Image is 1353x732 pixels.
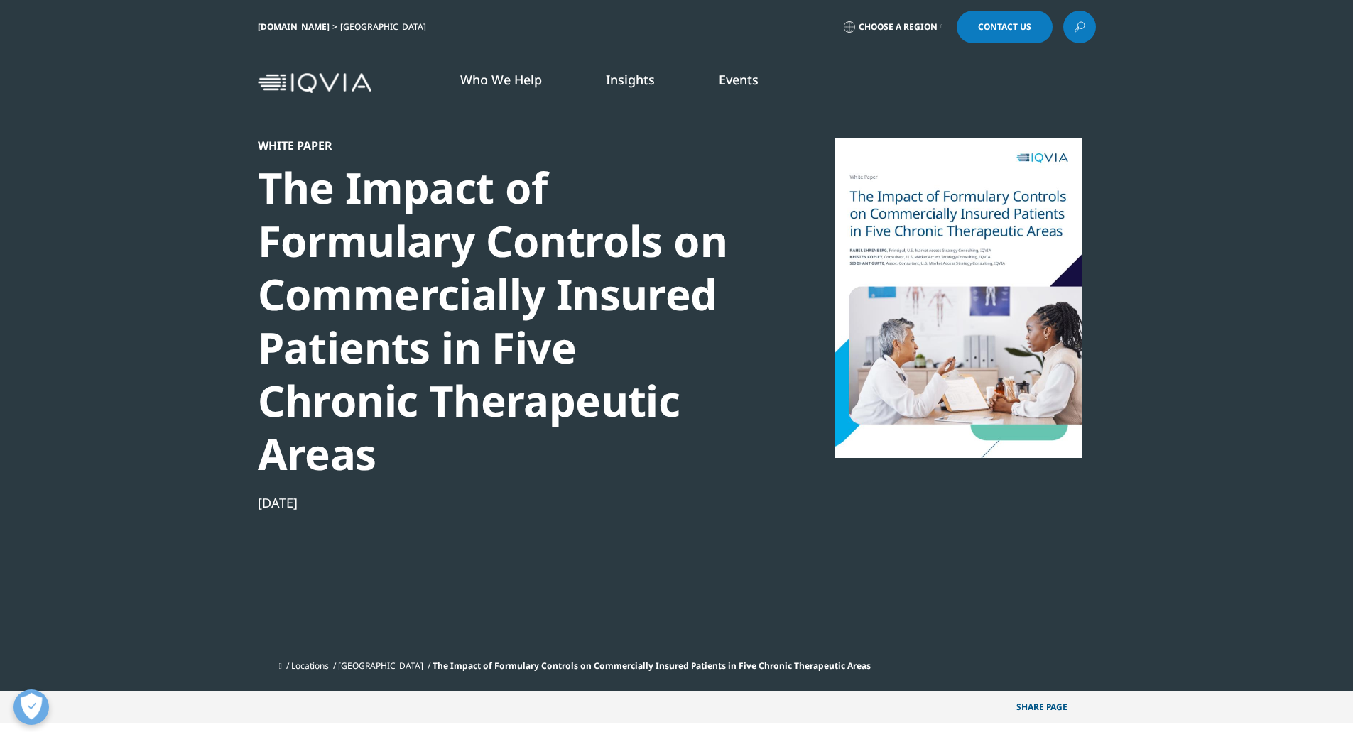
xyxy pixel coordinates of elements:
a: [GEOGRAPHIC_DATA] [338,660,423,672]
a: Who We Help [460,71,542,88]
div: White Paper [258,138,745,153]
div: [DATE] [258,494,745,511]
span: Contact Us [978,23,1031,31]
span: Choose a Region [859,21,938,33]
div: [GEOGRAPHIC_DATA] [340,21,432,33]
a: Locations [291,660,329,672]
a: Events [719,71,759,88]
nav: Primary [377,50,1096,116]
img: IQVIA Healthcare Information Technology and Pharma Clinical Research Company [258,73,371,94]
button: Share PAGEShare PAGE [1006,691,1096,723]
div: The Impact of Formulary Controls on Commercially Insured Patients in Five Chronic Therapeutic Areas [258,161,745,481]
button: Open Preferences [13,689,49,725]
a: Contact Us [957,11,1053,43]
a: Insights [606,71,655,88]
a: [DOMAIN_NAME] [258,21,330,33]
p: Share PAGE [1006,691,1096,723]
span: The Impact of Formulary Controls on Commercially Insured Patients in Five Chronic Therapeutic Areas [433,660,871,672]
